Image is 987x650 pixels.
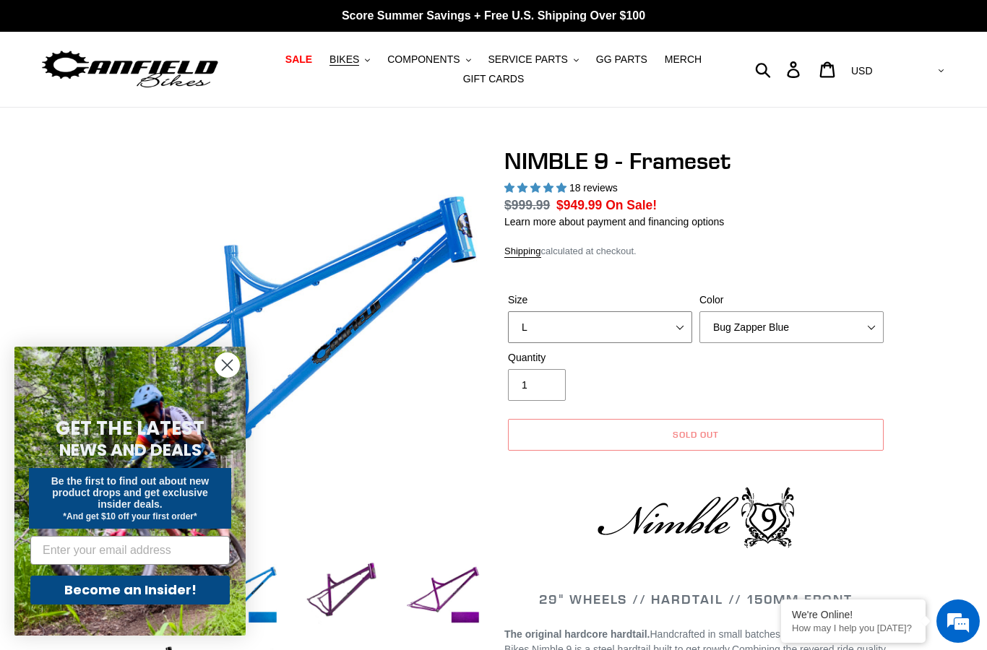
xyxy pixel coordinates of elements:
button: BIKES [322,50,377,69]
label: Quantity [508,350,692,365]
span: GIFT CARDS [463,73,525,85]
h1: NIMBLE 9 - Frameset [504,147,887,175]
span: 29" WHEELS // HARDTAIL // 150MM FRONT [539,591,853,607]
img: Load image into Gallery viewer, NIMBLE 9 - Frameset [302,553,382,633]
span: GG PARTS [596,53,647,66]
strong: The original hardcore hardtail. [504,628,650,640]
input: Enter your email address [30,536,230,565]
a: Shipping [504,246,541,258]
label: Size [508,292,692,308]
button: COMPONENTS [380,50,478,69]
button: Become an Insider! [30,576,230,604]
a: Learn more about payment and financing options [504,216,724,227]
div: calculated at checkout. [504,244,887,259]
span: On Sale! [605,196,657,214]
a: GIFT CARDS [456,69,532,89]
button: Close dialog [215,352,240,378]
p: How may I help you today? [792,623,915,633]
span: MERCH [665,53,702,66]
span: SALE [285,53,312,66]
span: GET THE LATEST [56,415,204,441]
span: Sold out [673,429,719,440]
button: Sold out [508,419,884,451]
span: 18 reviews [569,182,618,194]
a: SALE [278,50,319,69]
span: BIKES [329,53,359,66]
div: We're Online! [792,609,915,620]
label: Color [699,292,884,308]
img: Canfield Bikes [40,47,220,92]
img: Load image into Gallery viewer, NIMBLE 9 - Frameset [403,553,483,633]
a: GG PARTS [589,50,655,69]
span: Be the first to find out about new product drops and get exclusive insider deals. [51,475,210,510]
a: MERCH [658,50,709,69]
s: $999.99 [504,198,550,212]
button: SERVICE PARTS [480,50,585,69]
span: NEWS AND DEALS [59,438,202,461]
span: 4.89 stars [504,182,569,194]
span: SERVICE PARTS [488,53,567,66]
span: *And get $10 off your first order* [63,511,197,521]
span: $949.99 [556,198,602,212]
span: COMPONENTS [387,53,460,66]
